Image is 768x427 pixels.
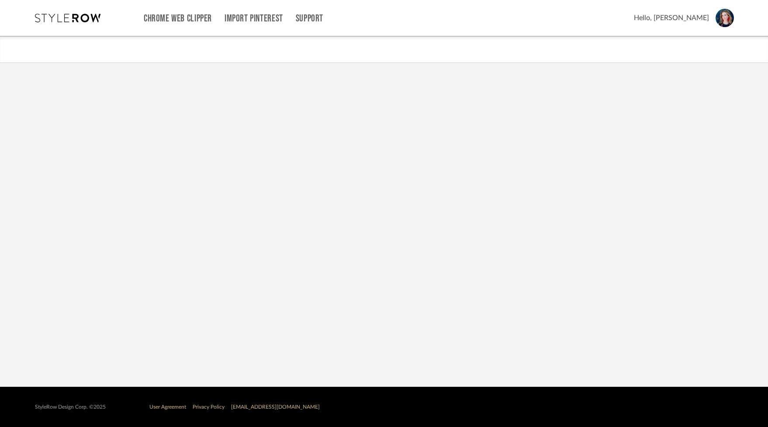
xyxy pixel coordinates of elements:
a: Support [296,15,323,22]
a: User Agreement [149,404,186,410]
div: StyleRow Design Corp. ©2025 [35,404,106,410]
img: avatar [716,9,734,27]
a: Privacy Policy [193,404,225,410]
a: Chrome Web Clipper [144,15,212,22]
span: Hello, [PERSON_NAME] [634,13,709,23]
a: Import Pinterest [225,15,283,22]
a: [EMAIL_ADDRESS][DOMAIN_NAME] [231,404,320,410]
